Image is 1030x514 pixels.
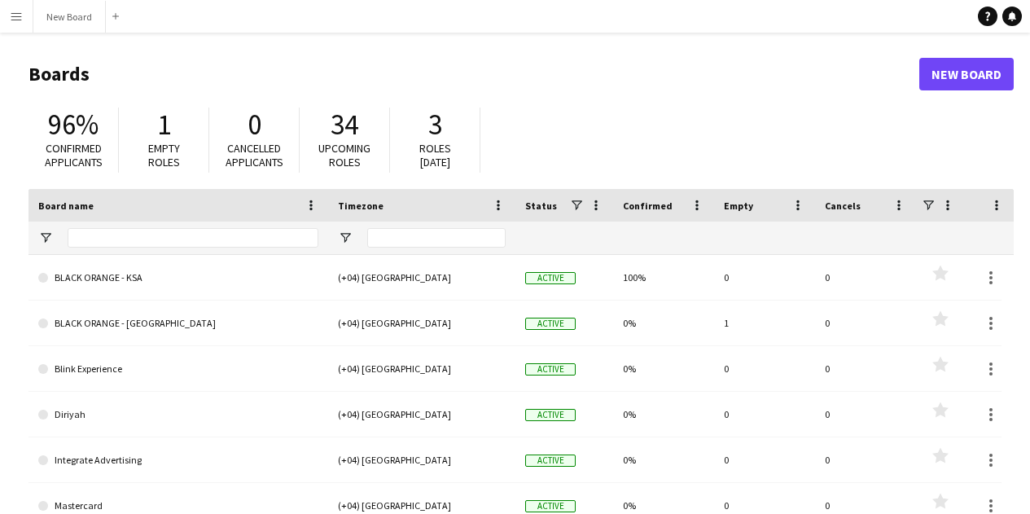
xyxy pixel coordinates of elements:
[157,107,171,143] span: 1
[525,272,576,284] span: Active
[45,141,103,169] span: Confirmed applicants
[38,346,318,392] a: Blink Experience
[367,228,506,248] input: Timezone Filter Input
[815,346,916,391] div: 0
[148,141,180,169] span: Empty roles
[815,392,916,437] div: 0
[328,392,515,437] div: (+04) [GEOGRAPHIC_DATA]
[338,231,353,245] button: Open Filter Menu
[525,200,557,212] span: Status
[48,107,99,143] span: 96%
[613,392,714,437] div: 0%
[613,255,714,300] div: 100%
[613,437,714,482] div: 0%
[815,255,916,300] div: 0
[525,409,576,421] span: Active
[328,255,515,300] div: (+04) [GEOGRAPHIC_DATA]
[815,301,916,345] div: 0
[815,437,916,482] div: 0
[328,301,515,345] div: (+04) [GEOGRAPHIC_DATA]
[68,228,318,248] input: Board name Filter Input
[613,301,714,345] div: 0%
[318,141,370,169] span: Upcoming roles
[33,1,106,33] button: New Board
[525,455,576,467] span: Active
[525,318,576,330] span: Active
[525,500,576,512] span: Active
[714,301,815,345] div: 1
[419,141,451,169] span: Roles [DATE]
[38,301,318,346] a: BLACK ORANGE - [GEOGRAPHIC_DATA]
[714,255,815,300] div: 0
[226,141,283,169] span: Cancelled applicants
[919,58,1014,90] a: New Board
[714,392,815,437] div: 0
[38,255,318,301] a: BLACK ORANGE - KSA
[428,107,442,143] span: 3
[38,392,318,437] a: Diriyah
[248,107,261,143] span: 0
[328,346,515,391] div: (+04) [GEOGRAPHIC_DATA]
[714,346,815,391] div: 0
[38,437,318,483] a: Integrate Advertising
[714,437,815,482] div: 0
[613,346,714,391] div: 0%
[328,437,515,482] div: (+04) [GEOGRAPHIC_DATA]
[38,231,53,245] button: Open Filter Menu
[338,200,384,212] span: Timezone
[38,200,94,212] span: Board name
[724,200,753,212] span: Empty
[331,107,358,143] span: 34
[623,200,673,212] span: Confirmed
[525,363,576,376] span: Active
[28,62,919,86] h1: Boards
[825,200,861,212] span: Cancels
